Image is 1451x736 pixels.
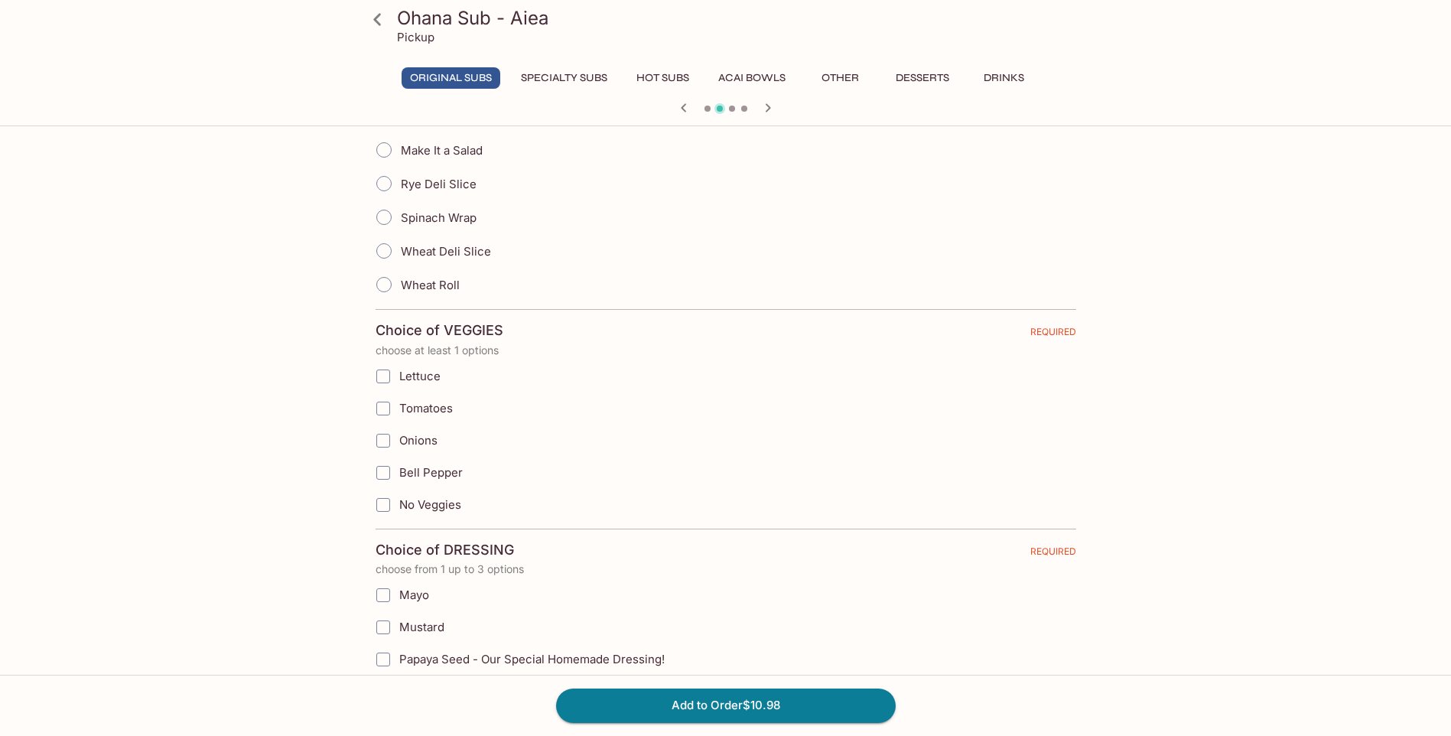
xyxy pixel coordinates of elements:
span: Lettuce [399,369,441,383]
span: Rye Deli Slice [401,177,477,191]
span: Onions [399,433,438,448]
span: Bell Pepper [399,465,463,480]
span: Make It a Salad [401,143,483,158]
span: Mustard [399,620,444,634]
button: Acai Bowls [710,67,794,89]
button: Hot Subs [628,67,698,89]
button: Add to Order$10.98 [556,689,896,722]
span: Spinach Wrap [401,210,477,225]
button: Specialty Subs [512,67,616,89]
button: Drinks [970,67,1039,89]
span: REQUIRED [1030,326,1076,344]
button: Desserts [887,67,958,89]
span: Mayo [399,588,429,602]
p: choose at least 1 options [376,344,1076,357]
button: Other [806,67,875,89]
span: No Veggies [399,497,461,512]
span: REQUIRED [1030,545,1076,563]
button: Original Subs [402,67,500,89]
span: Papaya Seed - Our Special Homemade Dressing! [399,652,665,666]
span: Wheat Roll [401,278,460,292]
p: choose from 1 up to 3 options [376,563,1076,575]
p: Pickup [397,30,434,44]
h4: Choice of VEGGIES [376,322,503,339]
span: Tomatoes [399,401,453,415]
span: Wheat Deli Slice [401,244,491,259]
h4: Choice of DRESSING [376,542,514,559]
h3: Ohana Sub - Aiea [397,6,1081,30]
